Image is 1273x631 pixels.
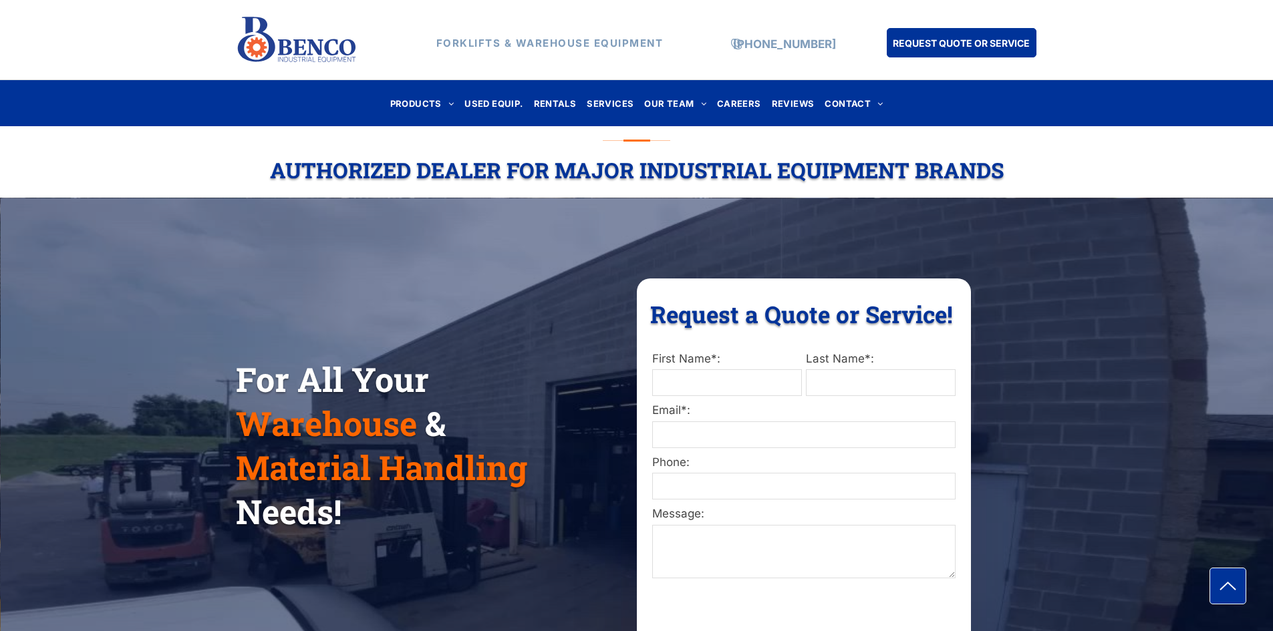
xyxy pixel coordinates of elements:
a: REQUEST QUOTE OR SERVICE [887,28,1036,57]
a: CONTACT [819,94,888,112]
span: Warehouse [236,401,417,445]
span: Request a Quote or Service! [650,298,953,329]
span: For All Your [236,357,429,401]
strong: FORKLIFTS & WAREHOUSE EQUIPMENT [436,37,664,49]
label: Email*: [652,402,956,419]
a: [PHONE_NUMBER] [733,37,836,51]
a: CAREERS [712,94,766,112]
a: PRODUCTS [385,94,460,112]
a: SERVICES [581,94,639,112]
span: REQUEST QUOTE OR SERVICE [893,31,1030,55]
a: USED EQUIP. [459,94,528,112]
a: OUR TEAM [639,94,712,112]
label: Phone: [652,454,956,471]
label: Message: [652,505,956,523]
span: Material Handling [236,445,527,489]
a: RENTALS [529,94,582,112]
label: First Name*: [652,351,802,368]
span: Authorized Dealer For Major Industrial Equipment Brands [270,156,1004,184]
span: & [425,401,446,445]
label: Last Name*: [806,351,956,368]
span: Needs! [236,489,341,534]
a: REVIEWS [766,94,820,112]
